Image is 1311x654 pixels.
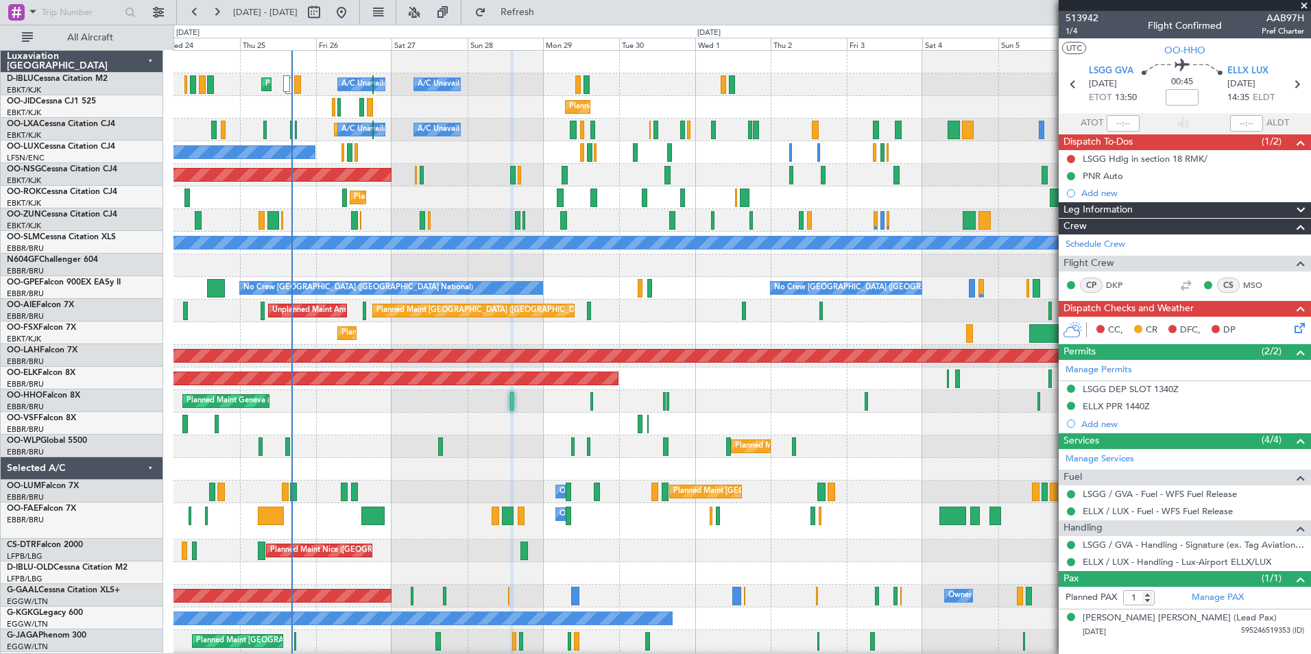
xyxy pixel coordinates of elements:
[1227,64,1268,78] span: ELLX LUX
[7,564,128,572] a: D-IBLU-OLDCessna Citation M2
[1063,344,1096,360] span: Permits
[1108,324,1123,337] span: CC,
[1063,301,1194,317] span: Dispatch Checks and Weather
[7,586,38,594] span: G-GAAL
[7,198,41,208] a: EBKT/KJK
[948,585,972,606] div: Owner
[468,1,551,23] button: Refresh
[7,564,53,572] span: D-IBLU-OLD
[7,130,41,141] a: EBKT/KJK
[7,515,44,525] a: EBBR/BRU
[489,8,546,17] span: Refresh
[7,482,79,490] a: OO-LUMFalcon 7X
[15,27,149,49] button: All Aircraft
[1066,452,1134,466] a: Manage Services
[1262,25,1304,37] span: Pref Charter
[1223,324,1236,337] span: DP
[7,391,43,400] span: OO-HHO
[1089,77,1117,91] span: [DATE]
[7,278,121,287] a: OO-GPEFalcon 900EX EASy II
[1063,571,1079,587] span: Pax
[165,38,241,50] div: Wed 24
[543,38,619,50] div: Mon 29
[270,540,423,561] div: Planned Maint Nice ([GEOGRAPHIC_DATA])
[1063,256,1114,271] span: Flight Crew
[7,324,38,332] span: OO-FSX
[7,143,39,151] span: OO-LUX
[1262,433,1282,447] span: (4/4)
[1083,400,1150,412] div: ELLX PPR 1440Z
[1083,383,1179,395] div: LSGG DEP SLOT 1340Z
[1063,520,1103,536] span: Handling
[7,120,39,128] span: OO-LXA
[1262,571,1282,585] span: (1/1)
[7,414,76,422] a: OO-VSFFalcon 8X
[7,402,44,412] a: EBBR/BRU
[1081,117,1103,130] span: ATOT
[7,256,39,264] span: N604GF
[240,38,316,50] div: Thu 25
[7,210,117,219] a: OO-ZUNCessna Citation CJ4
[7,165,117,173] a: OO-NSGCessna Citation CJ4
[1081,187,1304,199] div: Add new
[1083,611,1277,625] div: [PERSON_NAME] [PERSON_NAME] (Lead Pax)
[7,541,36,549] span: CS-DTR
[7,256,98,264] a: N604GFChallenger 604
[7,586,120,594] a: G-GAALCessna Citation XLS+
[1063,219,1087,234] span: Crew
[1066,363,1132,377] a: Manage Permits
[1089,64,1133,78] span: LSGG GVA
[7,278,39,287] span: OO-GPE
[7,143,115,151] a: OO-LUXCessna Citation CJ4
[1262,11,1304,25] span: AAB97H
[998,38,1074,50] div: Sun 5
[7,619,48,629] a: EGGW/LTN
[7,188,41,196] span: OO-ROK
[392,38,468,50] div: Sat 27
[354,187,514,208] div: Planned Maint Kortrijk-[GEOGRAPHIC_DATA]
[7,492,44,502] a: EBBR/BRU
[847,38,923,50] div: Fri 3
[7,631,86,640] a: G-JAGAPhenom 300
[1063,433,1099,449] span: Services
[7,482,41,490] span: OO-LUM
[619,38,695,50] div: Tue 30
[7,596,48,607] a: EGGW/LTN
[1243,279,1274,291] a: MSO
[7,631,38,640] span: G-JAGA
[1171,75,1193,89] span: 00:45
[7,437,40,445] span: OO-WLP
[7,301,36,309] span: OO-AIE
[7,642,48,652] a: EGGW/LTN
[1241,625,1304,637] span: 595246519353 (ID)
[1089,91,1111,105] span: ETOT
[1083,170,1123,182] div: PNR Auto
[7,120,115,128] a: OO-LXACessna Citation CJ4
[7,97,36,106] span: OO-JID
[7,75,108,83] a: D-IBLUCessna Citation M2
[1083,556,1271,568] a: ELLX / LUX - Handling - Lux-Airport ELLX/LUX
[1180,324,1201,337] span: DFC,
[7,609,83,617] a: G-KGKGLegacy 600
[1080,278,1103,293] div: CP
[272,300,411,321] div: Unplanned Maint Amsterdam (Schiphol)
[7,301,74,309] a: OO-AIEFalcon 7X
[341,323,501,343] div: Planned Maint Kortrijk-[GEOGRAPHIC_DATA]
[42,2,121,23] input: Trip Number
[1083,539,1304,550] a: LSGG / GVA - Handling - Signature (ex. Tag Aviation) LSGG / GVA
[1146,324,1157,337] span: CR
[418,74,636,95] div: A/C Unavailable [GEOGRAPHIC_DATA]-[GEOGRAPHIC_DATA]
[735,436,834,457] div: Planned Maint Milan (Linate)
[176,27,200,39] div: [DATE]
[560,481,653,502] div: Owner Melsbroek Air Base
[7,175,41,186] a: EBKT/KJK
[1063,134,1133,150] span: Dispatch To-Dos
[341,74,597,95] div: A/C Unavailable [GEOGRAPHIC_DATA] ([GEOGRAPHIC_DATA] National)
[341,119,597,140] div: A/C Unavailable [GEOGRAPHIC_DATA] ([GEOGRAPHIC_DATA] National)
[1083,627,1106,637] span: [DATE]
[7,221,41,231] a: EBKT/KJK
[7,108,41,118] a: EBKT/KJK
[468,38,544,50] div: Sun 28
[316,38,392,50] div: Fri 26
[697,27,721,39] div: [DATE]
